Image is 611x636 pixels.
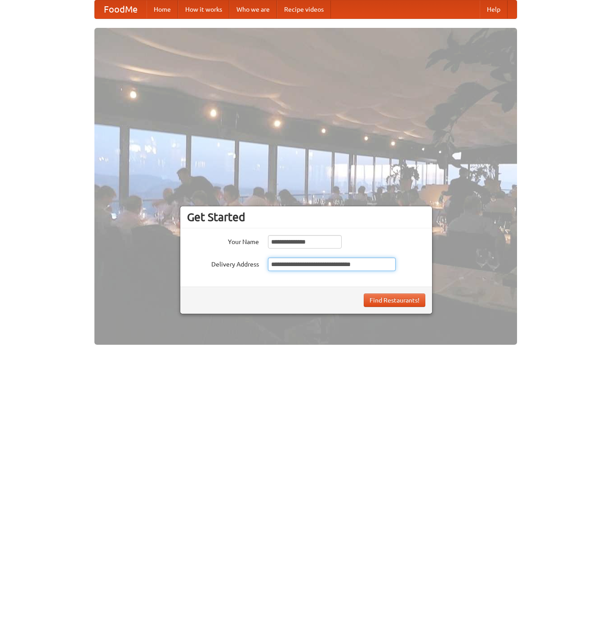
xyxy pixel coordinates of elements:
h3: Get Started [187,210,425,224]
a: FoodMe [95,0,147,18]
button: Find Restaurants! [364,294,425,307]
label: Your Name [187,235,259,246]
label: Delivery Address [187,258,259,269]
a: Who we are [229,0,277,18]
a: Help [480,0,508,18]
a: Home [147,0,178,18]
a: How it works [178,0,229,18]
a: Recipe videos [277,0,331,18]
